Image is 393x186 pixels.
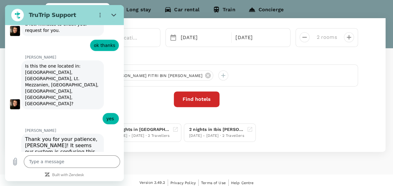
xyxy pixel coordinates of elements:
[110,3,158,18] a: Long stay
[206,3,242,18] a: Train
[233,31,285,44] div: [DATE]
[115,133,170,139] div: [DATE] - [DATE] · 2 Travellers
[45,3,110,18] a: Accommodation
[8,3,45,18] a: Flight
[158,3,206,18] a: Car rental
[35,115,358,121] p: Your recent search
[4,150,16,163] button: Upload file
[103,4,115,16] button: Close
[24,6,86,14] h2: TruTrip Support
[101,70,213,80] div: MB[PERSON_NAME] FITRI BIN [PERSON_NAME]
[156,37,157,39] button: Open
[115,126,170,133] div: 2 nights in [GEOGRAPHIC_DATA]
[189,133,244,139] div: [DATE] - [DATE] · 2 Travellers
[344,32,354,42] button: decrease
[20,123,119,128] p: [PERSON_NAME]
[170,181,196,185] span: Privacy Policy
[89,4,101,16] button: Options menu
[242,3,290,18] a: Concierge
[231,181,254,185] span: Help Centre
[47,168,79,172] a: Built with Zendesk: Visit the Zendesk website in a new tab
[108,73,206,79] span: [PERSON_NAME] FITRI BIN [PERSON_NAME]
[139,180,165,186] span: Version 3.49.2
[89,38,110,43] span: ok thanks
[189,126,244,133] div: 2 nights in Ibis [PERSON_NAME][GEOGRAPHIC_DATA]
[178,31,230,44] div: [DATE]
[20,59,95,101] span: Is this the one located in: [GEOGRAPHIC_DATA], [GEOGRAPHIC_DATA], Lt. Mezzanien, [GEOGRAPHIC_DATA...
[315,32,339,42] input: Add rooms
[101,111,109,116] span: yes
[20,50,119,55] p: [PERSON_NAME]
[300,32,310,42] button: decrease
[5,5,124,181] iframe: Messaging window
[201,181,226,185] span: Terms of Use
[35,52,358,59] div: Travellers
[174,91,219,107] button: Find hotels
